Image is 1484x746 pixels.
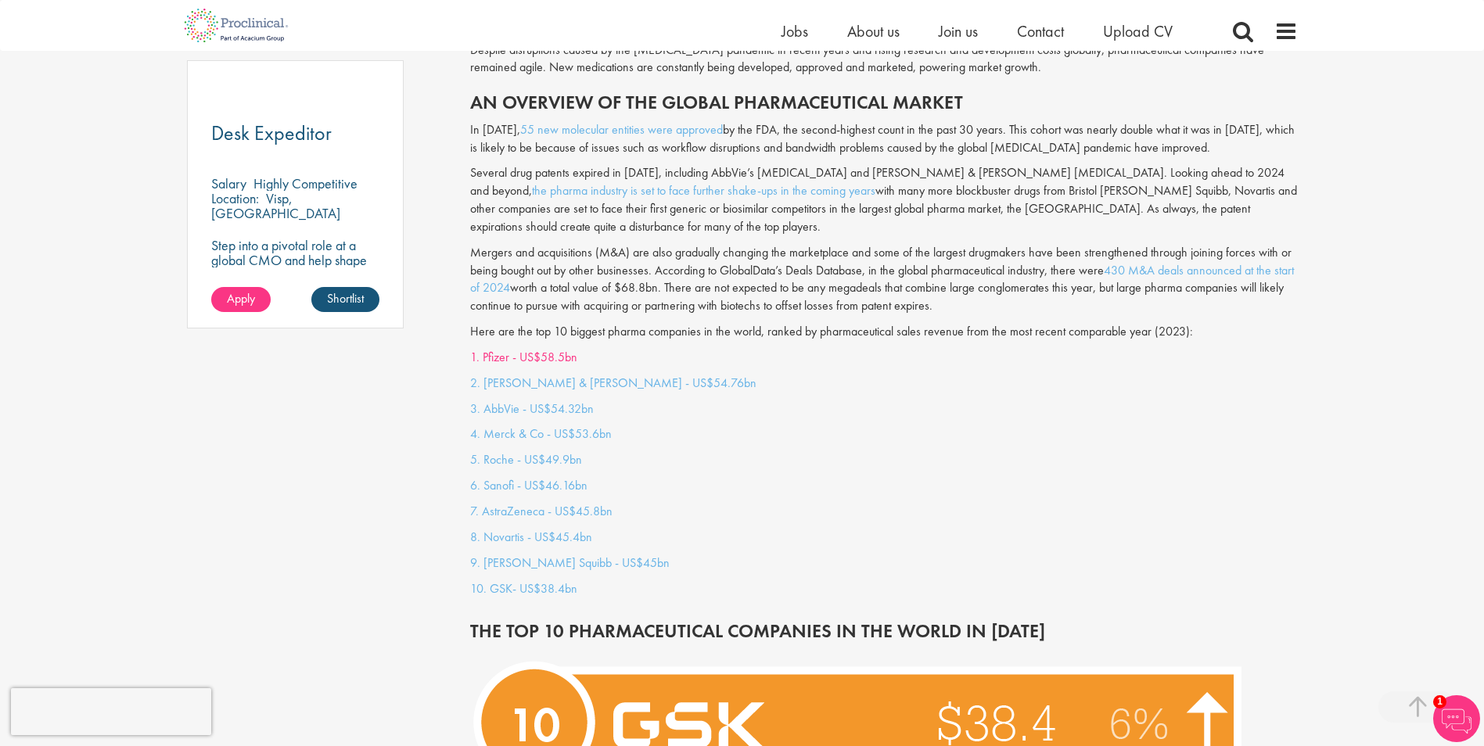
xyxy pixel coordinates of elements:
a: Apply [211,287,271,312]
a: Desk Expeditor [211,124,380,143]
a: 7. AstraZeneca - US$45.8bn [470,503,613,519]
span: Desk Expeditor [211,120,332,146]
p: In [DATE], by the FDA, the second-highest count in the past 30 years. This cohort was nearly doub... [470,121,1298,157]
a: Shortlist [311,287,379,312]
a: 6. Sanofi - US$46.16bn [470,477,587,493]
h2: THE TOP 10 PHARMACEUTICAL COMPANIES IN THE WORLD IN [DATE] [470,621,1298,641]
iframe: reCAPTCHA [11,688,211,735]
a: 1. Pfizer - US$58.5bn [470,349,577,365]
a: Jobs [782,21,808,41]
a: 430 M&A deals announced at the start of 2024 [470,262,1294,296]
span: Location: [211,189,259,207]
a: Join us [939,21,978,41]
a: Contact [1017,21,1064,41]
a: 4. Merck & Co - US$53.6bn [470,425,612,442]
a: the pharma industry is set to face further shake-ups in the coming years [532,182,875,199]
p: Step into a pivotal role at a global CMO and help shape the future of healthcare. [211,238,380,282]
a: 55 new molecular entities were approved [520,121,723,138]
img: Chatbot [1433,695,1480,742]
span: Apply [227,290,255,307]
a: 2. [PERSON_NAME] & [PERSON_NAME] - US$54.76bn [470,375,756,391]
h2: An overview of the global pharmaceutical market [470,92,1298,113]
a: 8. Novartis - US$45.4bn [470,529,592,545]
a: About us [847,21,900,41]
a: Upload CV [1103,21,1173,41]
a: 10. GSK- US$38.4bn [470,580,577,597]
span: Salary [211,174,246,192]
p: Here are the top 10 biggest pharma companies in the world, ranked by pharmaceutical sales revenue... [470,323,1298,341]
a: 5. Roche - US$49.9bn [470,451,582,468]
p: Several drug patents expired in [DATE], including AbbVie’s [MEDICAL_DATA] and [PERSON_NAME] & [PE... [470,164,1298,235]
p: Highly Competitive [253,174,358,192]
a: 3. AbbVie - US$54.32bn [470,400,594,417]
p: Visp, [GEOGRAPHIC_DATA] [211,189,340,222]
span: 1 [1433,695,1446,708]
p: Despite disruptions caused by the [MEDICAL_DATA] pandemic in recent years and rising research and... [470,41,1298,77]
a: 9. [PERSON_NAME] Squibb - US$45bn [470,554,670,571]
p: Mergers and acquisitions (M&A) are also gradually changing the marketplace and some of the larges... [470,244,1298,315]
